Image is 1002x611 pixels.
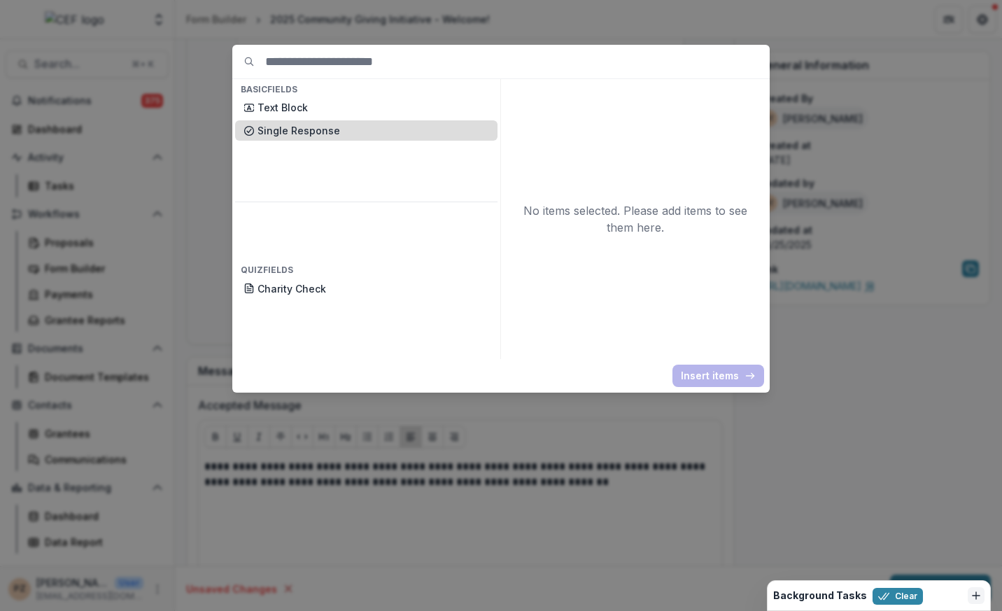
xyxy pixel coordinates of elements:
[672,365,764,387] button: Insert items
[968,587,985,604] button: Dismiss
[873,588,923,605] button: Clear
[257,123,489,138] p: Single Response
[515,202,756,236] p: No items selected. Please add items to see them here.
[257,100,489,115] p: Text Block
[773,590,867,602] h2: Background Tasks
[235,262,498,278] h4: Quiz Fields
[235,82,498,97] h4: Basic Fields
[257,281,489,296] p: Charity Check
